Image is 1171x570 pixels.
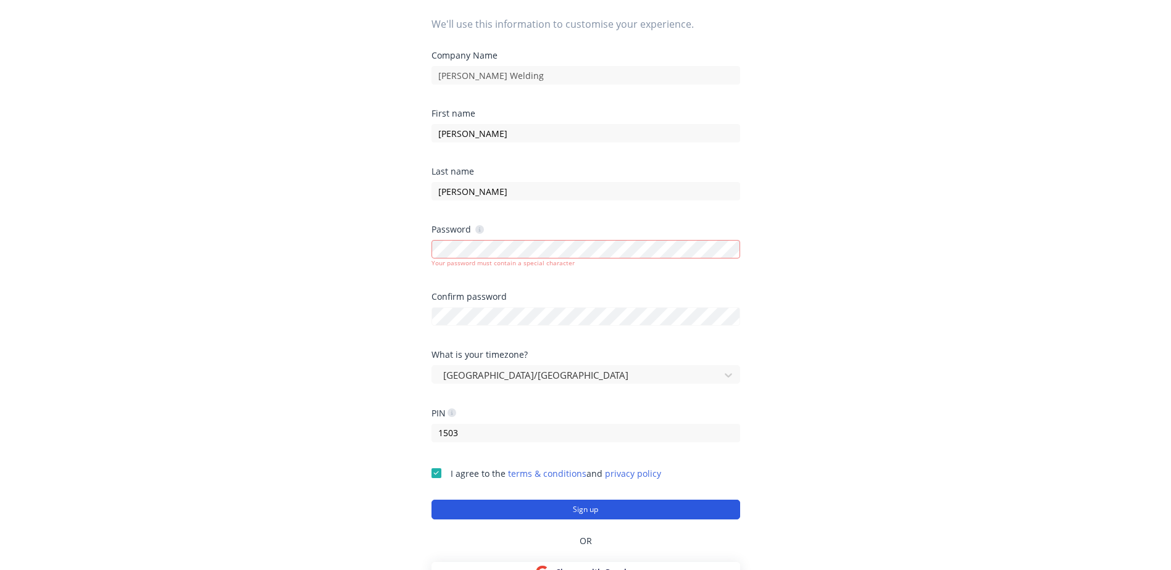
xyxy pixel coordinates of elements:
[431,519,740,562] div: OR
[431,258,740,268] div: Your password must contain a special character
[451,468,661,479] span: I agree to the and
[431,292,740,301] div: Confirm password
[508,468,586,479] a: terms & conditions
[431,51,740,60] div: Company Name
[431,407,456,419] div: PIN
[431,109,740,118] div: First name
[431,350,740,359] div: What is your timezone?
[431,223,484,235] div: Password
[431,167,740,176] div: Last name
[431,17,740,31] span: We'll use this information to customise your experience.
[431,500,740,519] button: Sign up
[605,468,661,479] a: privacy policy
